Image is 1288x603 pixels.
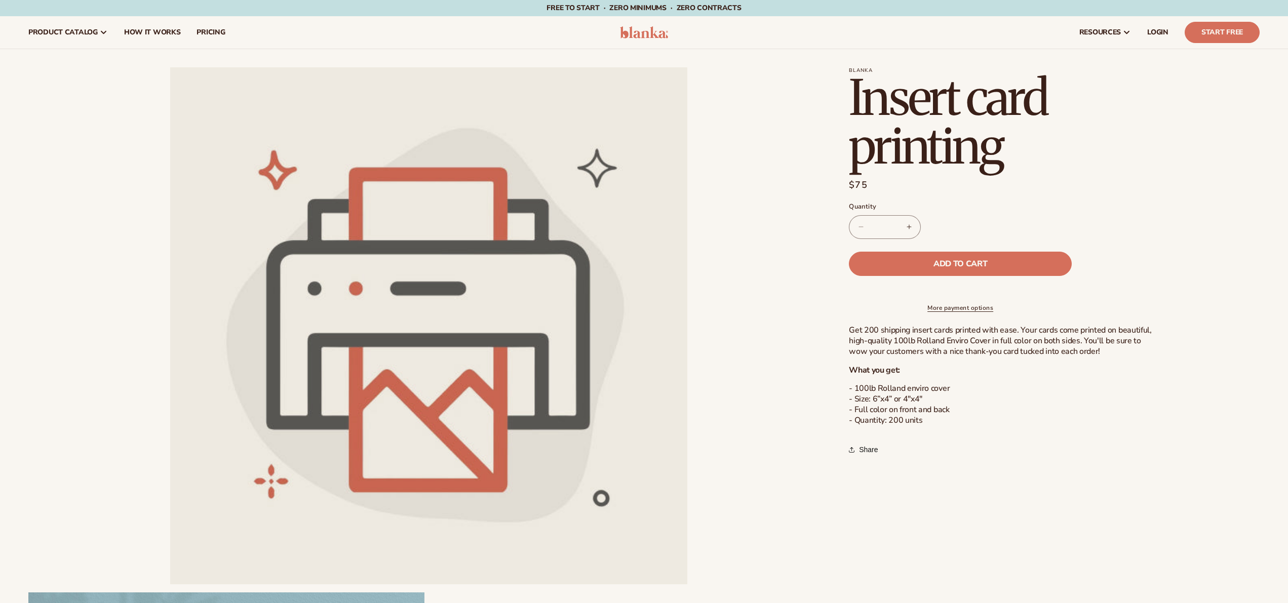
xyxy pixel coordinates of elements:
strong: What you get: [849,365,900,376]
a: More payment options [849,303,1072,312]
button: Share [849,438,881,461]
span: Free to start · ZERO minimums · ZERO contracts [547,3,741,13]
p: - 100lb Rolland enviro cover - Size: 6”x4” or 4"x4" - Full color on front and back - Quantity: 20... [849,383,1153,425]
span: $75 [849,178,868,192]
a: Start Free [1185,22,1260,43]
img: logo [620,26,668,38]
a: product catalog [20,16,116,49]
span: LOGIN [1147,28,1168,36]
span: How It Works [124,28,181,36]
button: Add to cart [849,252,1072,276]
a: pricing [188,16,233,49]
p: Get 200 shipping insert cards printed with ease. Your cards come printed on beautiful, high-quali... [849,325,1153,356]
a: resources [1071,16,1139,49]
a: How It Works [116,16,189,49]
span: product catalog [28,28,98,36]
span: resources [1079,28,1121,36]
span: Add to cart [933,260,987,268]
h1: Insert card printing [849,73,1153,171]
a: LOGIN [1139,16,1177,49]
span: pricing [197,28,225,36]
label: Quantity [849,202,1072,212]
